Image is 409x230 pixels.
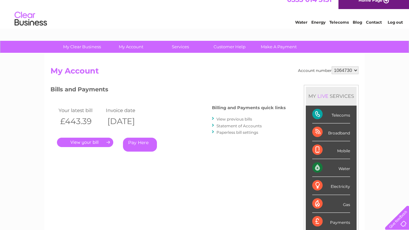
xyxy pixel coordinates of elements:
[216,130,258,135] a: Paperless bill settings
[306,87,357,105] div: MY SERVICES
[353,28,362,32] a: Blog
[216,123,262,128] a: Statement of Accounts
[295,28,307,32] a: Water
[316,93,330,99] div: LIVE
[298,66,359,74] div: Account number
[329,28,349,32] a: Telecoms
[57,106,104,115] td: Your latest bill
[312,123,350,141] div: Broadband
[105,41,158,53] a: My Account
[287,3,332,11] a: 0333 014 3131
[14,17,47,37] img: logo.png
[252,41,305,53] a: Make A Payment
[312,195,350,213] div: Gas
[154,41,207,53] a: Services
[312,177,350,195] div: Electricity
[216,117,252,121] a: View previous bills
[104,106,151,115] td: Invoice date
[212,105,286,110] h4: Billing and Payments quick links
[57,115,104,128] th: £443.39
[388,28,403,32] a: Log out
[50,66,359,79] h2: My Account
[312,106,350,123] div: Telecoms
[52,4,358,31] div: Clear Business is a trading name of Verastar Limited (registered in [GEOGRAPHIC_DATA] No. 3667643...
[366,28,382,32] a: Contact
[312,159,350,177] div: Water
[55,41,109,53] a: My Clear Business
[311,28,326,32] a: Energy
[104,115,151,128] th: [DATE]
[203,41,256,53] a: Customer Help
[312,141,350,159] div: Mobile
[57,138,113,147] a: .
[50,85,286,96] h3: Bills and Payments
[123,138,157,152] a: Pay Here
